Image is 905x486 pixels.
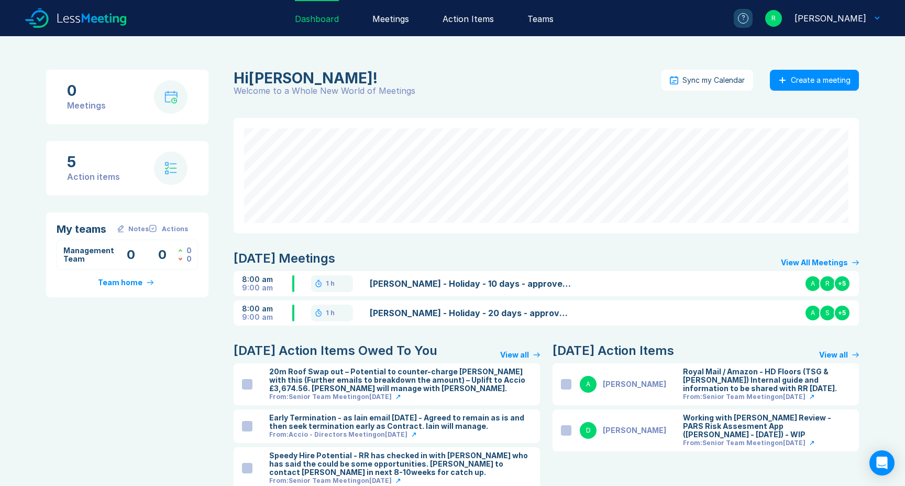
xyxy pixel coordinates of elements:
div: Meetings with Notes this Week [116,246,147,263]
div: Action items [67,170,120,183]
div: 20m Roof Swap out – Potential to counter-charge [PERSON_NAME] with this (Further emails to breakd... [269,368,532,393]
div: S [819,305,836,321]
div: View All Meetings [781,258,848,267]
div: From: Senior Team Meeting on [DATE] [683,439,805,447]
div: 1 h [326,309,335,317]
div: Richard Rust [234,70,655,87]
a: [PERSON_NAME] - Holiday - 20 days - approved AW - Noted IP [370,307,572,319]
div: Richard Rust [794,12,866,25]
div: From: Accio - Directors Meeting on [DATE] [269,430,407,439]
div: R [819,275,836,292]
div: 1 h [326,279,335,288]
div: From: Senior Team Meeting on [DATE] [683,393,805,401]
div: Notes [128,225,149,233]
div: [PERSON_NAME] [603,426,666,435]
div: 9:00 am [242,313,292,321]
div: 8:00 am [242,305,292,313]
a: Management Team [63,246,114,263]
div: From: Senior Team Meeting on [DATE] [269,477,392,485]
div: Sync my Calendar [682,76,745,84]
div: Open Action Items [147,246,178,263]
a: ? [721,9,753,28]
div: A [804,305,821,321]
div: Actions Assigned this Week [178,255,191,263]
div: Royal Mail / Amazon - HD Floors (TSG & [PERSON_NAME]) Internal guide and information to be shared... [683,368,851,393]
div: 0 [67,82,106,99]
div: Early Termination - as Iain email [DATE] - Agreed to remain as is and then seek termination early... [269,414,532,430]
div: From: Senior Team Meeting on [DATE] [269,393,392,401]
div: View all [819,351,848,359]
div: Welcome to a Whole New World of Meetings [234,87,661,95]
div: A [804,275,821,292]
button: Sync my Calendar [661,70,753,91]
div: Create a meeting [791,76,851,84]
div: 8:00 am [242,275,292,284]
div: Speedy Hire Potential - RR has checked in with [PERSON_NAME] who has said the could be some oppor... [269,451,532,477]
div: Actions [162,225,188,233]
div: My teams [57,223,116,235]
div: Working with [PERSON_NAME] Review - PARS Risk Assesment App ([PERSON_NAME] - [DATE]) - WIP [683,414,851,439]
img: caret-down-red.svg [178,257,182,261]
div: 5 [67,154,120,170]
div: [DATE] Action Items Owed To You [234,342,437,359]
button: Create a meeting [770,70,859,91]
div: ? [738,13,748,24]
img: calendar-with-clock.svg [164,91,178,104]
div: View all [500,351,529,359]
div: + 5 [834,275,851,292]
div: 9:00 am [242,284,292,292]
div: [PERSON_NAME] [603,380,666,388]
div: 0 [186,246,192,255]
div: [DATE] Meetings [234,250,335,267]
img: check-list.svg [165,162,177,175]
div: A [580,376,597,393]
img: arrow-right-primary.svg [147,280,153,285]
div: + 5 [834,305,851,321]
a: Team home [98,278,157,287]
div: 0 [186,255,192,263]
a: View all [819,351,859,359]
div: Team home [98,278,142,287]
div: Open Intercom Messenger [869,450,895,476]
div: D [580,422,597,439]
a: View All Meetings [781,258,859,267]
a: View all [500,351,540,359]
div: Meetings [67,99,106,112]
div: [DATE] Action Items [553,342,674,359]
img: caret-up-green.svg [178,249,182,252]
div: Actions Closed this Week [178,246,191,255]
div: R [765,10,782,27]
a: [PERSON_NAME] - Holiday - 10 days - approved AW - Noted IP [370,277,572,290]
